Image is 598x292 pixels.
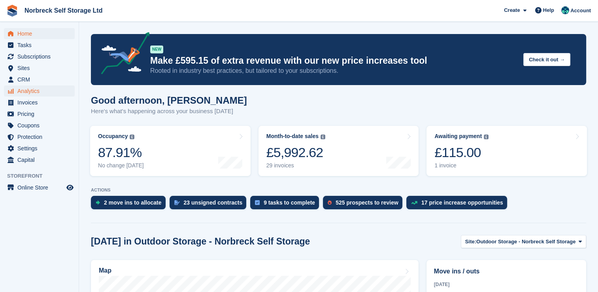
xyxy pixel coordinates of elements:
[17,63,65,74] span: Sites
[17,51,65,62] span: Subscriptions
[174,200,180,205] img: contract_signature_icon-13c848040528278c33f63329250d36e43548de30e8caae1d1a13099fd9432cc5.svg
[170,196,251,213] a: 23 unsigned contracts
[4,85,75,97] a: menu
[523,53,570,66] button: Check it out →
[406,196,511,213] a: 17 price increase opportunities
[328,200,332,205] img: prospect-51fa495bee0391a8d652442698ab0144808aea92771e9ea1ae160a38d050c398.svg
[321,135,325,139] img: icon-info-grey-7440780725fd019a000dd9b08b2336e03edf1995a4989e88bcd33f0948082b44.svg
[91,188,586,193] p: ACTIONS
[323,196,406,213] a: 525 prospects to review
[421,199,503,206] div: 17 price increase opportunities
[6,5,18,17] img: stora-icon-8386f47178a22dfd0bd8f6a31ec36ba5ce8667c1dd55bd0f319d3a0aa187defe.svg
[96,200,100,205] img: move_ins_to_allocate_icon-fdf77a2bb77ea45bf5b3d319d69a93e2d87916cf1d5bf7949dd705db3b84f3ca.svg
[184,199,243,206] div: 23 unsigned contracts
[4,63,75,74] a: menu
[17,85,65,97] span: Analytics
[150,55,517,66] p: Make £595.15 of extra revenue with our new price increases tool
[17,40,65,51] span: Tasks
[7,172,79,180] span: Storefront
[336,199,398,206] div: 525 prospects to review
[17,74,65,85] span: CRM
[255,200,260,205] img: task-75834270c22a3079a89374b754ae025e5fb1db73e45f91037f5363f120a921f8.svg
[484,135,489,139] img: icon-info-grey-7440780725fd019a000dd9b08b2336e03edf1995a4989e88bcd33f0948082b44.svg
[91,95,247,106] h1: Good afternoon, [PERSON_NAME]
[91,236,310,247] h2: [DATE] in Outdoor Storage - Norbreck Self Storage
[17,108,65,119] span: Pricing
[266,162,325,169] div: 29 invoices
[264,199,315,206] div: 9 tasks to complete
[150,66,517,75] p: Rooted in industry best practices, but tailored to your subscriptions.
[465,238,476,246] span: Site:
[504,6,520,14] span: Create
[434,281,579,288] div: [DATE]
[150,46,163,53] div: NEW
[94,32,150,77] img: price-adjustments-announcement-icon-8257ccfd72463d97f412b2fc003d46551f7dbcb40ab6d574587a9cd5c0d94...
[4,74,75,85] a: menu
[434,144,489,161] div: £115.00
[434,162,489,169] div: 1 invoice
[4,97,75,108] a: menu
[17,131,65,142] span: Protection
[266,144,325,161] div: £5,992.62
[570,7,591,15] span: Account
[17,143,65,154] span: Settings
[434,133,482,140] div: Awaiting payment
[99,267,111,274] h2: Map
[17,182,65,193] span: Online Store
[65,183,75,192] a: Preview store
[98,144,144,161] div: 87.91%
[17,154,65,165] span: Capital
[434,267,579,276] h2: Move ins / outs
[411,201,417,205] img: price_increase_opportunities-93ffe204e8149a01c8c9dc8f82e8f89637d9d84a8eef4429ea346261dce0b2c0.svg
[98,133,128,140] div: Occupancy
[4,143,75,154] a: menu
[426,126,587,176] a: Awaiting payment £115.00 1 invoice
[4,40,75,51] a: menu
[90,126,251,176] a: Occupancy 87.91% No change [DATE]
[476,238,575,246] span: Outdoor Storage - Norbreck Self Storage
[4,120,75,131] a: menu
[17,120,65,131] span: Coupons
[266,133,319,140] div: Month-to-date sales
[250,196,323,213] a: 9 tasks to complete
[21,4,106,17] a: Norbreck Self Storage Ltd
[17,28,65,39] span: Home
[91,107,247,116] p: Here's what's happening across your business [DATE]
[4,131,75,142] a: menu
[130,135,134,139] img: icon-info-grey-7440780725fd019a000dd9b08b2336e03edf1995a4989e88bcd33f0948082b44.svg
[104,199,162,206] div: 2 move ins to allocate
[4,154,75,165] a: menu
[91,196,170,213] a: 2 move ins to allocate
[17,97,65,108] span: Invoices
[543,6,554,14] span: Help
[4,28,75,39] a: menu
[461,235,586,248] button: Site: Outdoor Storage - Norbreck Self Storage
[4,108,75,119] a: menu
[98,162,144,169] div: No change [DATE]
[4,51,75,62] a: menu
[4,182,75,193] a: menu
[258,126,419,176] a: Month-to-date sales £5,992.62 29 invoices
[561,6,569,14] img: Sally King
